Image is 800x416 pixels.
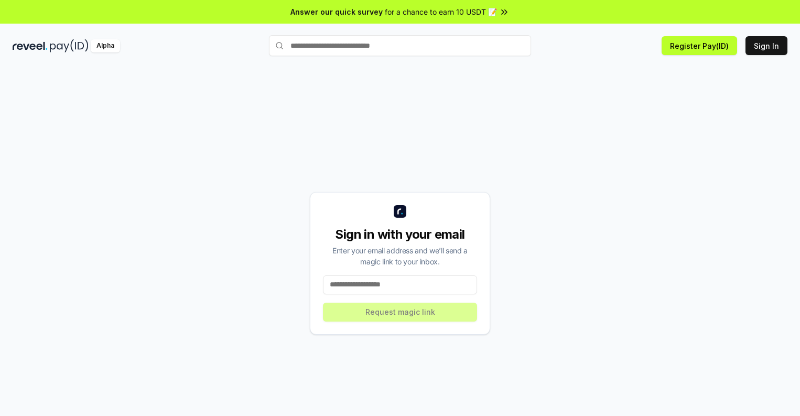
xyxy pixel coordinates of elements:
span: for a chance to earn 10 USDT 📝 [385,6,497,17]
img: pay_id [50,39,89,52]
div: Sign in with your email [323,226,477,243]
button: Register Pay(ID) [662,36,737,55]
button: Sign In [745,36,787,55]
span: Answer our quick survey [290,6,383,17]
div: Alpha [91,39,120,52]
div: Enter your email address and we’ll send a magic link to your inbox. [323,245,477,267]
img: reveel_dark [13,39,48,52]
img: logo_small [394,205,406,218]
